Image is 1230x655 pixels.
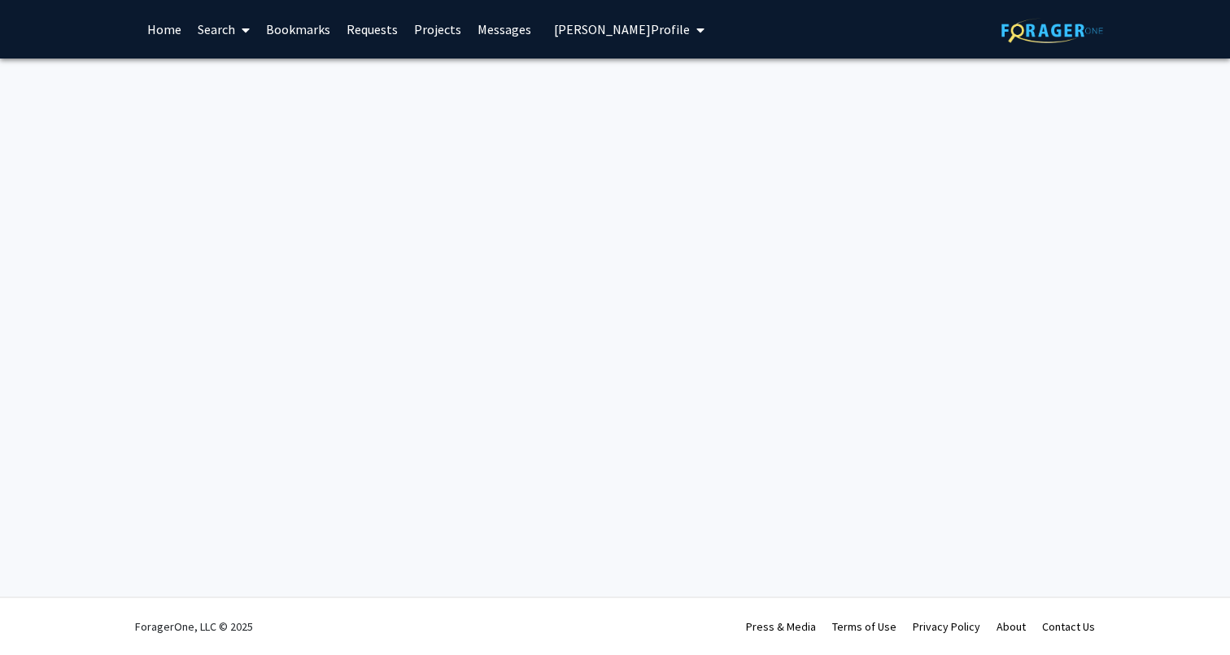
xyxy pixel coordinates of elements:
[746,619,816,634] a: Press & Media
[913,619,980,634] a: Privacy Policy
[1001,18,1103,43] img: ForagerOne Logo
[554,21,690,37] span: [PERSON_NAME] Profile
[135,598,253,655] div: ForagerOne, LLC © 2025
[1042,619,1095,634] a: Contact Us
[139,1,190,58] a: Home
[997,619,1026,634] a: About
[832,619,896,634] a: Terms of Use
[190,1,258,58] a: Search
[338,1,406,58] a: Requests
[258,1,338,58] a: Bookmarks
[469,1,539,58] a: Messages
[406,1,469,58] a: Projects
